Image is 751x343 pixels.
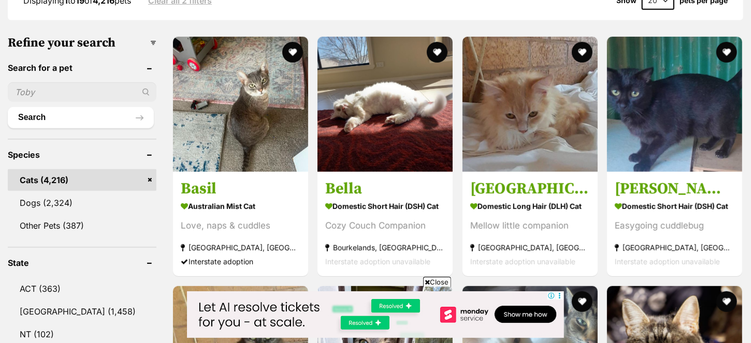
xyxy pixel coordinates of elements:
strong: Domestic Short Hair (DSH) Cat [615,199,734,214]
div: Love, naps & cuddles [181,219,300,233]
h3: [PERSON_NAME] [615,179,734,199]
div: Easygoing cuddlebug [615,219,734,233]
button: favourite [716,291,737,312]
button: favourite [716,42,737,63]
button: favourite [571,291,592,312]
strong: Domestic Short Hair (DSH) Cat [325,199,445,214]
img: Alex - Domestic Short Hair (DSH) Cat [607,37,742,172]
div: Interstate adoption [181,255,300,269]
a: [GEOGRAPHIC_DATA] (1,458) [8,301,156,322]
strong: Australian Mist Cat [181,199,300,214]
iframe: Advertisement [187,291,564,338]
div: Cozy Couch Companion [325,219,445,233]
strong: Domestic Long Hair (DLH) Cat [470,199,590,214]
header: Search for a pet [8,63,156,72]
img: Bella - Domestic Short Hair (DSH) Cat [317,37,453,172]
img: Basil - Australian Mist Cat [173,37,308,172]
img: Seville - Domestic Long Hair (DLH) Cat [463,37,598,172]
input: Toby [8,82,156,102]
a: ACT (363) [8,278,156,300]
span: Interstate adoption unavailable [470,257,575,266]
div: Mellow little companion [470,219,590,233]
span: Interstate adoption unavailable [615,257,720,266]
a: Cats (4,216) [8,169,156,191]
strong: [GEOGRAPHIC_DATA], [GEOGRAPHIC_DATA] [615,241,734,255]
h3: Refine your search [8,36,156,50]
a: Dogs (2,324) [8,192,156,214]
strong: [GEOGRAPHIC_DATA], [GEOGRAPHIC_DATA] [181,241,300,255]
strong: [GEOGRAPHIC_DATA], [GEOGRAPHIC_DATA] [470,241,590,255]
a: [GEOGRAPHIC_DATA] Domestic Long Hair (DLH) Cat Mellow little companion [GEOGRAPHIC_DATA], [GEOGRA... [463,171,598,276]
header: State [8,258,156,267]
button: favourite [571,42,592,63]
iframe: Help Scout Beacon - Open [686,307,741,338]
button: favourite [427,42,447,63]
span: Close [423,277,451,287]
h3: Bella [325,179,445,199]
strong: Bourkelands, [GEOGRAPHIC_DATA] [325,241,445,255]
h3: Basil [181,179,300,199]
a: [PERSON_NAME] Domestic Short Hair (DSH) Cat Easygoing cuddlebug [GEOGRAPHIC_DATA], [GEOGRAPHIC_DA... [607,171,742,276]
span: Interstate adoption unavailable [325,257,430,266]
h3: [GEOGRAPHIC_DATA] [470,179,590,199]
button: favourite [282,42,302,63]
header: Species [8,150,156,159]
a: Bella Domestic Short Hair (DSH) Cat Cozy Couch Companion Bourkelands, [GEOGRAPHIC_DATA] Interstat... [317,171,453,276]
button: Search [8,107,154,128]
a: Basil Australian Mist Cat Love, naps & cuddles [GEOGRAPHIC_DATA], [GEOGRAPHIC_DATA] Interstate ad... [173,171,308,276]
a: Other Pets (387) [8,215,156,236]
